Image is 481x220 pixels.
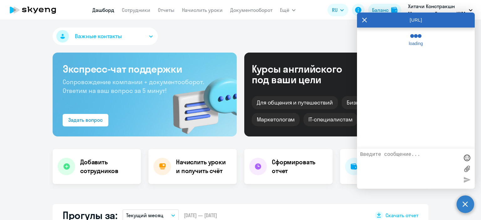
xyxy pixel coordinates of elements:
[391,7,397,13] img: balance
[63,63,227,75] h3: Экспресс-чат поддержки
[385,212,418,219] span: Скачать отчет
[280,4,296,16] button: Ещё
[342,96,416,109] div: Бизнес и командировки
[63,78,204,95] span: Сопровождение компании + документооборот. Ответим на ваш вопрос за 5 минут!
[68,116,103,124] div: Задать вопрос
[280,6,289,14] span: Ещё
[408,3,466,18] p: Хитачи Констракшн Машинери Евразия, ХКМ ЕВРАЗИЯ, ООО
[92,7,114,13] a: Дашборд
[164,66,237,136] img: bg-img
[53,28,158,45] button: Важные контакты
[405,41,427,46] span: loading
[158,7,174,13] a: Отчеты
[252,64,359,85] div: Курсы английского под ваши цели
[405,3,476,18] button: Хитачи Констракшн Машинери Евразия, ХКМ ЕВРАЗИЯ, ООО
[75,32,122,40] span: Важные контакты
[80,158,136,175] h4: Добавить сотрудников
[230,7,272,13] a: Документооборот
[368,4,401,16] button: Балансbalance
[126,212,163,219] p: Текущий месяц
[182,7,223,13] a: Начислить уроки
[122,7,150,13] a: Сотрудники
[272,158,328,175] h4: Сформировать отчет
[332,6,338,14] span: RU
[252,113,300,126] div: Маркетологам
[303,113,357,126] div: IT-специалистам
[328,4,348,16] button: RU
[372,6,389,14] div: Баланс
[462,164,472,173] label: Лимит 10 файлов
[252,96,338,109] div: Для общения и путешествий
[184,212,217,219] span: [DATE] — [DATE]
[63,114,108,126] button: Задать вопрос
[176,158,230,175] h4: Начислить уроки и получить счёт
